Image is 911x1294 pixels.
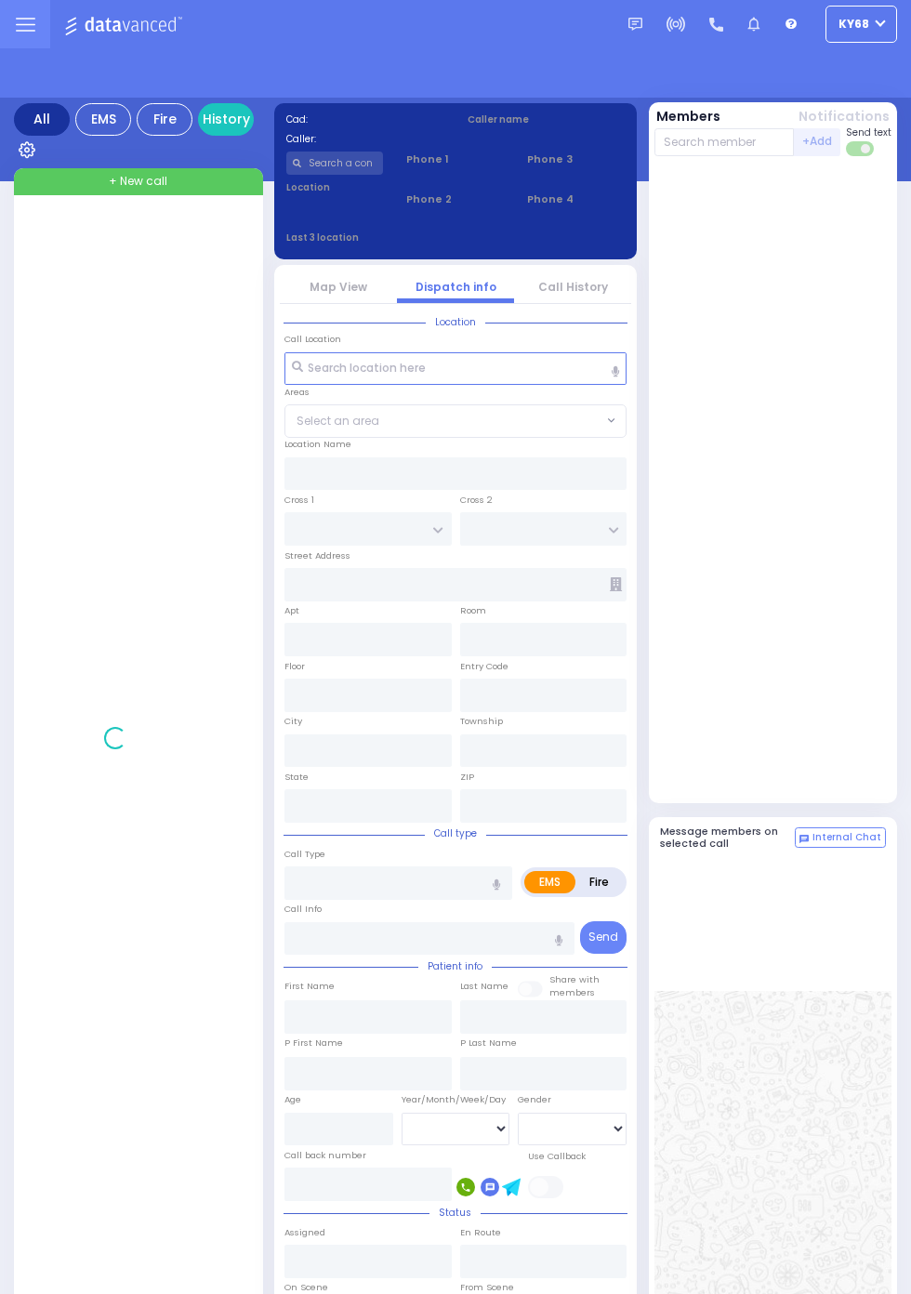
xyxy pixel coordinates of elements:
[460,771,474,784] label: ZIP
[812,831,881,844] span: Internal Chat
[846,125,891,139] span: Send text
[425,826,486,840] span: Call type
[416,279,496,295] a: Dispatch info
[460,980,508,993] label: Last Name
[468,112,626,126] label: Caller name
[418,959,492,973] span: Patient info
[406,152,504,167] span: Phone 1
[137,103,192,136] div: Fire
[799,107,890,126] button: Notifications
[402,1093,510,1106] div: Year/Month/Week/Day
[284,1281,328,1294] label: On Scene
[286,112,444,126] label: Cad:
[198,103,254,136] a: History
[284,352,627,386] input: Search location here
[460,494,493,507] label: Cross 2
[284,660,305,673] label: Floor
[656,107,720,126] button: Members
[284,1226,325,1239] label: Assigned
[610,577,622,591] span: Other building occupants
[518,1093,551,1106] label: Gender
[284,848,325,861] label: Call Type
[284,903,322,916] label: Call Info
[284,333,341,346] label: Call Location
[406,191,504,207] span: Phone 2
[297,413,379,429] span: Select an area
[628,18,642,32] img: message.svg
[284,715,302,728] label: City
[286,180,384,194] label: Location
[460,715,503,728] label: Township
[64,13,188,36] img: Logo
[527,191,625,207] span: Phone 4
[429,1206,481,1220] span: Status
[574,871,624,893] label: Fire
[284,980,335,993] label: First Name
[460,1037,517,1050] label: P Last Name
[538,279,608,295] a: Call History
[426,315,485,329] span: Location
[284,438,351,451] label: Location Name
[310,279,367,295] a: Map View
[528,1150,586,1163] label: Use Callback
[284,494,314,507] label: Cross 1
[846,139,876,158] label: Turn off text
[284,604,299,617] label: Apt
[654,128,795,156] input: Search member
[799,835,809,844] img: comment-alt.png
[75,103,131,136] div: EMS
[284,1037,343,1050] label: P First Name
[284,771,309,784] label: State
[14,103,70,136] div: All
[286,152,384,175] input: Search a contact
[527,152,625,167] span: Phone 3
[460,1226,501,1239] label: En Route
[460,604,486,617] label: Room
[286,231,456,244] label: Last 3 location
[825,6,897,43] button: ky68
[284,1093,301,1106] label: Age
[460,1281,514,1294] label: From Scene
[549,973,600,985] small: Share with
[284,549,350,562] label: Street Address
[286,132,444,146] label: Caller:
[838,16,869,33] span: ky68
[460,660,508,673] label: Entry Code
[284,386,310,399] label: Areas
[580,921,627,954] button: Send
[524,871,575,893] label: EMS
[549,986,595,998] span: members
[284,1149,366,1162] label: Call back number
[109,173,167,190] span: + New call
[795,827,886,848] button: Internal Chat
[660,825,796,850] h5: Message members on selected call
